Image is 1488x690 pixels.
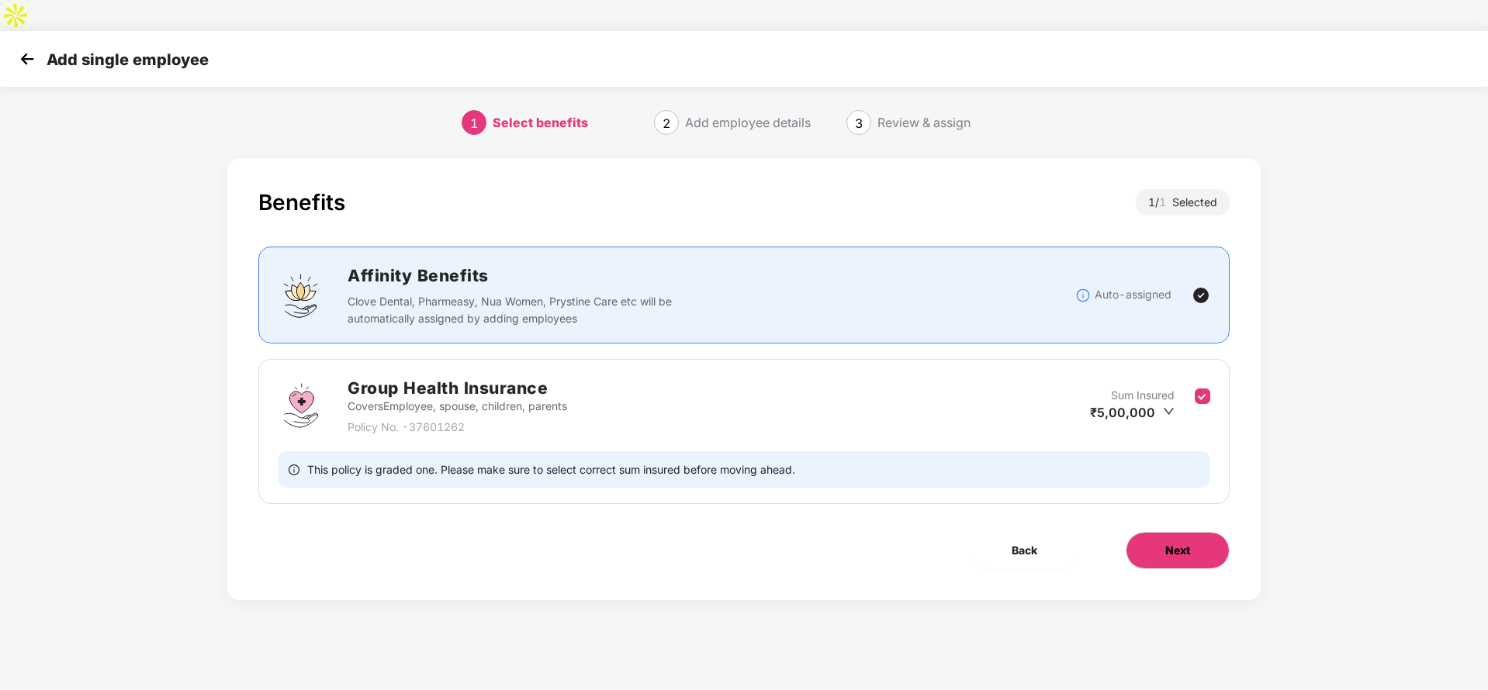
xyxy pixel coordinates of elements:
span: Next [1165,542,1190,559]
img: svg+xml;base64,PHN2ZyBpZD0iR3JvdXBfSGVhbHRoX0luc3VyYW5jZSIgZGF0YS1uYW1lPSJHcm91cCBIZWFsdGggSW5zdX... [278,382,324,429]
p: Auto-assigned [1095,286,1171,303]
p: Sum Insured [1111,387,1175,404]
p: Add single employee [47,50,209,69]
div: Benefits [258,189,345,216]
span: 3 [855,116,863,131]
button: Next [1126,532,1230,569]
div: Select benefits [493,110,588,135]
div: Add employee details [685,110,811,135]
p: Policy No. - 37601262 [348,419,567,436]
span: info-circle [289,462,299,477]
img: svg+xml;base64,PHN2ZyB4bWxucz0iaHR0cDovL3d3dy53My5vcmcvMjAwMC9zdmciIHdpZHRoPSIzMCIgaGVpZ2h0PSIzMC... [16,47,39,71]
button: Back [973,532,1076,569]
span: This policy is graded one. Please make sure to select correct sum insured before moving ahead. [307,462,795,477]
div: ₹5,00,000 [1090,404,1175,421]
img: svg+xml;base64,PHN2ZyBpZD0iVGljay0yNHgyNCIgeG1sbnM9Imh0dHA6Ly93d3cudzMub3JnLzIwMDAvc3ZnIiB3aWR0aD... [1192,286,1210,305]
span: 2 [663,116,670,131]
div: 1 / Selected [1136,189,1230,216]
span: Back [1012,542,1037,559]
p: Clove Dental, Pharmeasy, Nua Women, Prystine Care etc will be automatically assigned by adding em... [348,293,682,327]
div: Review & assign [877,110,971,135]
h2: Group Health Insurance [348,375,567,401]
img: svg+xml;base64,PHN2ZyBpZD0iQWZmaW5pdHlfQmVuZWZpdHMiIGRhdGEtbmFtZT0iQWZmaW5pdHkgQmVuZWZpdHMiIHhtbG... [278,272,324,319]
img: svg+xml;base64,PHN2ZyBpZD0iSW5mb18tXzMyeDMyIiBkYXRhLW5hbWU9IkluZm8gLSAzMngzMiIgeG1sbnM9Imh0dHA6Ly... [1075,288,1091,303]
span: 1 [470,116,478,131]
span: down [1163,405,1175,417]
p: Covers Employee, spouse, children, parents [348,398,567,415]
h2: Affinity Benefits [348,263,905,288]
span: 1 [1159,195,1172,209]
